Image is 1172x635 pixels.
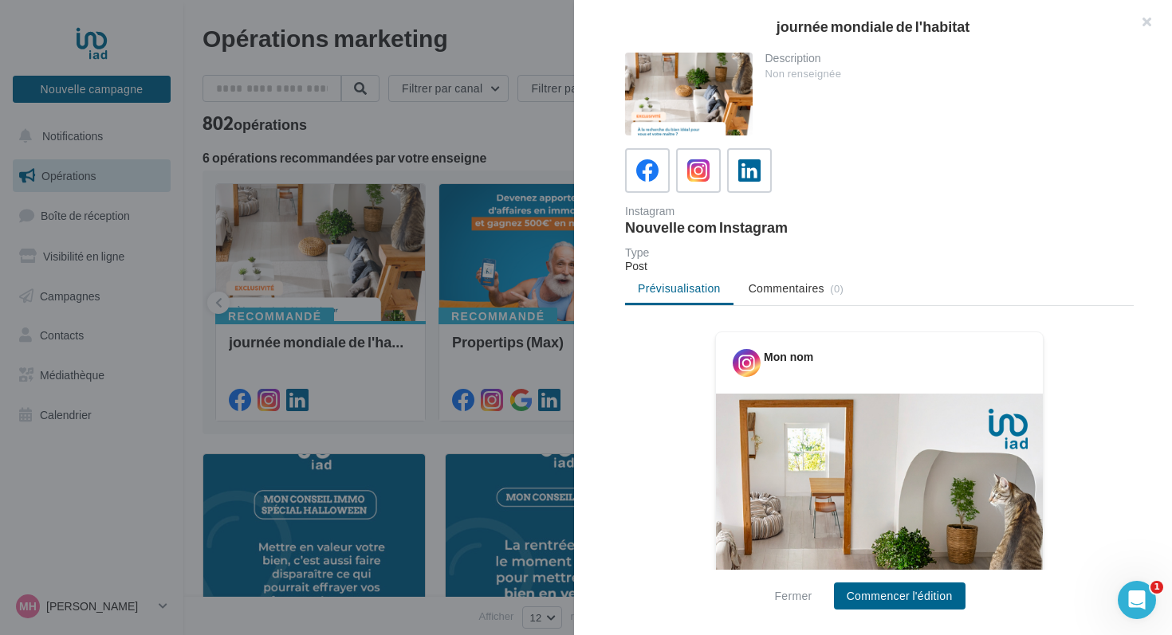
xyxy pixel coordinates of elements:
div: Mon nom [764,349,813,365]
span: 1 [1150,581,1163,594]
div: Nouvelle com Instagram [625,220,873,234]
button: Fermer [768,586,818,606]
div: journée mondiale de l'habitat [600,19,1146,33]
span: (0) [830,282,844,295]
iframe: Intercom live chat [1118,581,1156,619]
div: Post [625,258,1134,274]
button: Commencer l'édition [834,582,966,610]
div: Type [625,247,1134,258]
div: Non renseignée [765,67,1122,81]
div: Description [765,53,1122,64]
span: Commentaires [749,280,824,296]
div: Instagram [625,206,873,217]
